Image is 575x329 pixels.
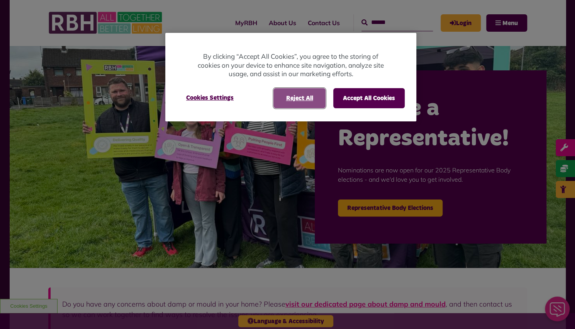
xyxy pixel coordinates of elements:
[273,88,326,108] button: Reject All
[5,2,29,27] div: Close Web Assistant
[165,33,416,121] div: Cookie banner
[165,33,416,121] div: Privacy
[196,52,385,78] p: By clicking “Accept All Cookies”, you agree to the storing of cookies on your device to enhance s...
[177,88,243,107] button: Cookies Settings
[333,88,405,108] button: Accept All Cookies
